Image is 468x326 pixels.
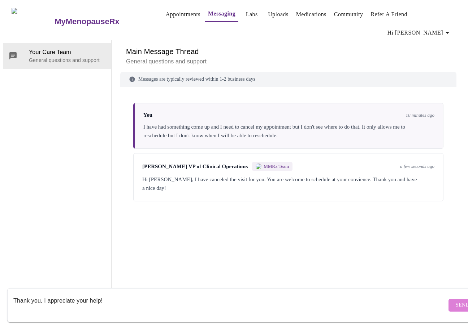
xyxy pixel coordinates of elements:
[126,57,451,66] p: General questions and support
[126,46,451,57] h6: Main Message Thread
[400,164,434,169] span: a few seconds ago
[205,6,238,22] button: Messaging
[296,9,326,19] a: Medications
[240,7,263,22] button: Labs
[406,112,434,118] span: 10 minutes ago
[120,72,456,87] div: Messages are typically reviewed within 1-2 business days
[268,9,289,19] a: Uploads
[208,9,235,19] a: Messaging
[256,164,261,169] img: MMRX
[264,164,289,169] span: MMRx Team
[55,17,120,26] h3: MyMenopauseRx
[143,122,434,140] div: I have had something come up and I need to cancel my appointment but I don't see where to do that...
[12,8,54,35] img: MyMenopauseRx Logo
[54,9,148,34] a: MyMenopauseRx
[331,7,366,22] button: Community
[246,9,258,19] a: Labs
[334,9,363,19] a: Community
[142,164,248,170] span: [PERSON_NAME] VP of Clinical Operations
[265,7,291,22] button: Uploads
[293,7,329,22] button: Medications
[368,7,410,22] button: Refer a Friend
[29,48,105,57] span: Your Care Team
[13,294,447,317] textarea: Send a message about your appointment
[142,175,434,192] div: Hi [PERSON_NAME], I have canceled the visit for you. You are welcome to schedule at your convienc...
[29,57,105,64] p: General questions and support
[143,112,152,118] span: You
[3,43,111,69] div: Your Care TeamGeneral questions and support
[387,28,452,38] span: Hi [PERSON_NAME]
[370,9,407,19] a: Refer a Friend
[163,7,203,22] button: Appointments
[385,26,455,40] button: Hi [PERSON_NAME]
[166,9,200,19] a: Appointments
